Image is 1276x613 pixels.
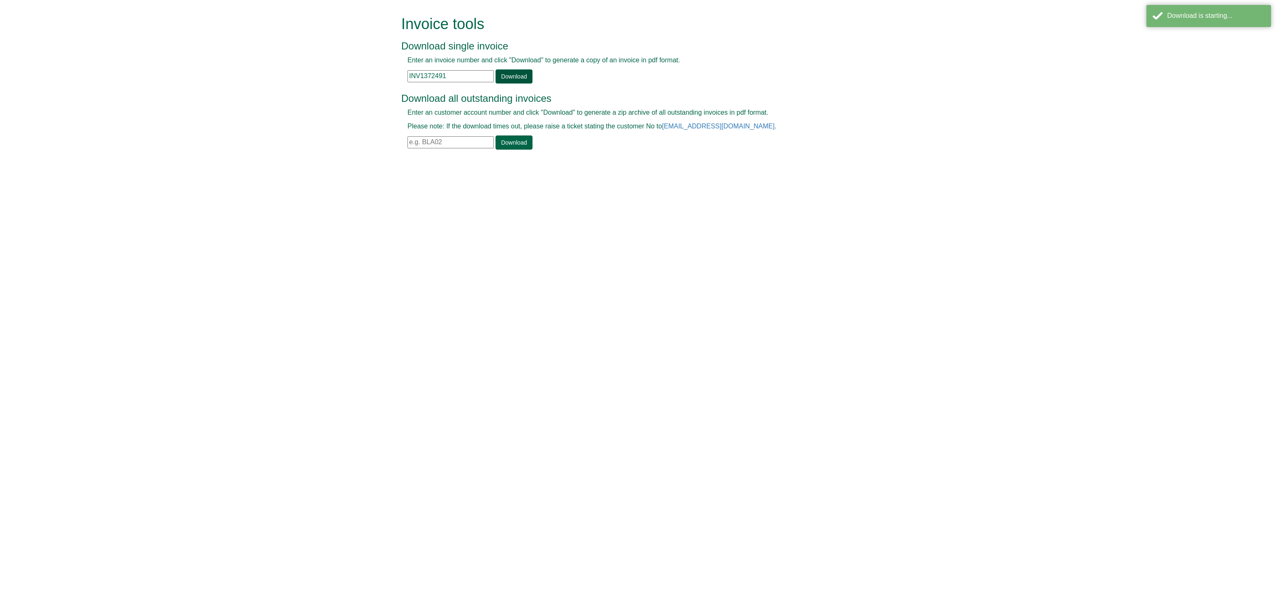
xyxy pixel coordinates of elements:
h3: Download all outstanding invoices [401,93,856,104]
div: Download is starting... [1167,11,1265,21]
h1: Invoice tools [401,16,856,32]
input: e.g. BLA02 [407,136,494,148]
a: Download [496,69,532,84]
h3: Download single invoice [401,41,856,52]
p: Enter an customer account number and click "Download" to generate a zip archive of all outstandin... [407,108,850,118]
p: Enter an invoice number and click "Download" to generate a copy of an invoice in pdf format. [407,56,850,65]
a: [EMAIL_ADDRESS][DOMAIN_NAME] [662,123,775,130]
input: e.g. INV1234 [407,70,494,82]
a: Download [496,135,532,150]
p: Please note: If the download times out, please raise a ticket stating the customer No to . [407,122,850,131]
